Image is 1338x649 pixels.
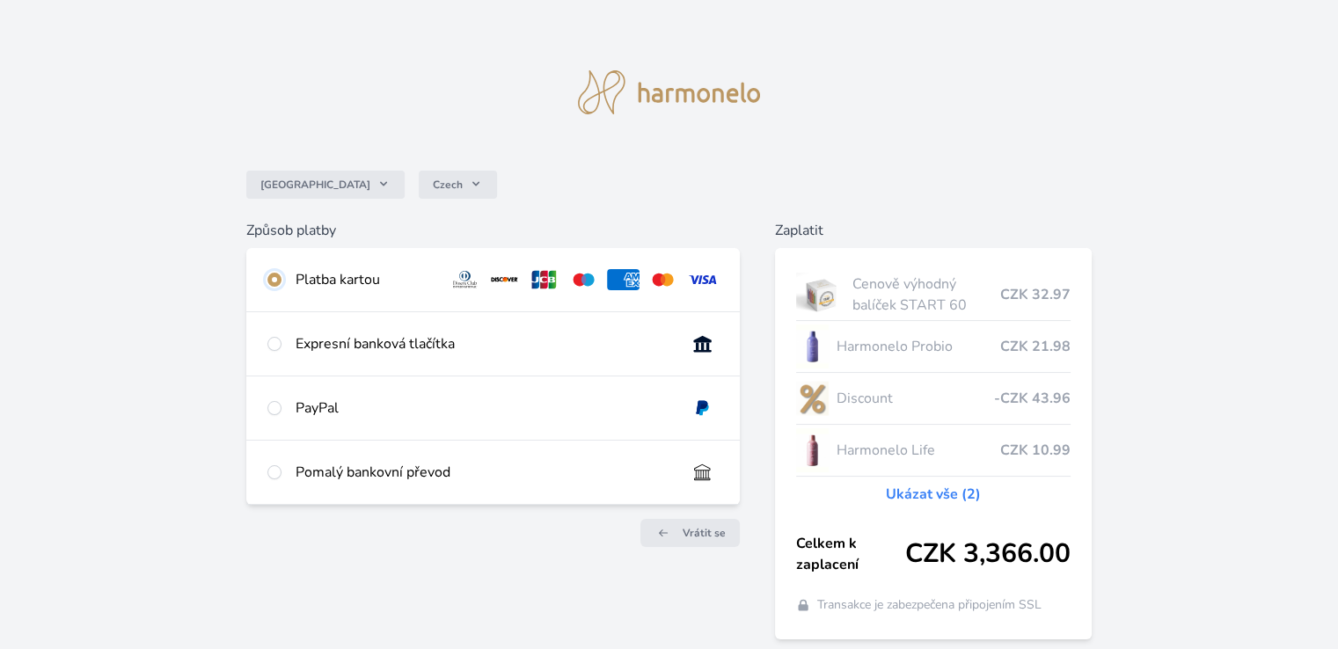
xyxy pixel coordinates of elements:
[567,269,600,290] img: maestro.svg
[296,269,435,290] div: Platba kartou
[246,171,405,199] button: [GEOGRAPHIC_DATA]
[686,333,719,354] img: onlineBanking_CZ.svg
[796,273,846,317] img: start.jpg
[796,376,830,420] img: discount-lo.png
[796,428,830,472] img: CLEAN_LIFE_se_stinem_x-lo.jpg
[796,533,905,575] span: Celkem k zaplacení
[683,526,726,540] span: Vrátit se
[296,397,671,419] div: PayPal
[836,388,993,409] span: Discount
[852,273,999,316] span: Cenově výhodný balíček START 60
[1000,284,1071,305] span: CZK 32.97
[246,220,739,241] h6: Způsob platby
[686,462,719,483] img: bankTransfer_IBAN.svg
[994,388,1071,409] span: -CZK 43.96
[260,178,370,192] span: [GEOGRAPHIC_DATA]
[817,596,1042,614] span: Transakce je zabezpečena připojením SSL
[640,519,740,547] a: Vrátit se
[886,484,981,505] a: Ukázat vše (2)
[1000,440,1071,461] span: CZK 10.99
[578,70,761,114] img: logo.svg
[449,269,481,290] img: diners.svg
[836,336,999,357] span: Harmonelo Probio
[296,333,671,354] div: Expresní banková tlačítka
[433,178,463,192] span: Czech
[905,538,1071,570] span: CZK 3,366.00
[686,397,719,419] img: paypal.svg
[1000,336,1071,357] span: CZK 21.98
[647,269,679,290] img: mc.svg
[488,269,521,290] img: discover.svg
[686,269,719,290] img: visa.svg
[836,440,999,461] span: Harmonelo Life
[296,462,671,483] div: Pomalý bankovní převod
[607,269,640,290] img: amex.svg
[775,220,1092,241] h6: Zaplatit
[528,269,560,290] img: jcb.svg
[419,171,497,199] button: Czech
[796,324,830,368] img: CLEAN_PROBIO_se_stinem_x-lo.jpg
